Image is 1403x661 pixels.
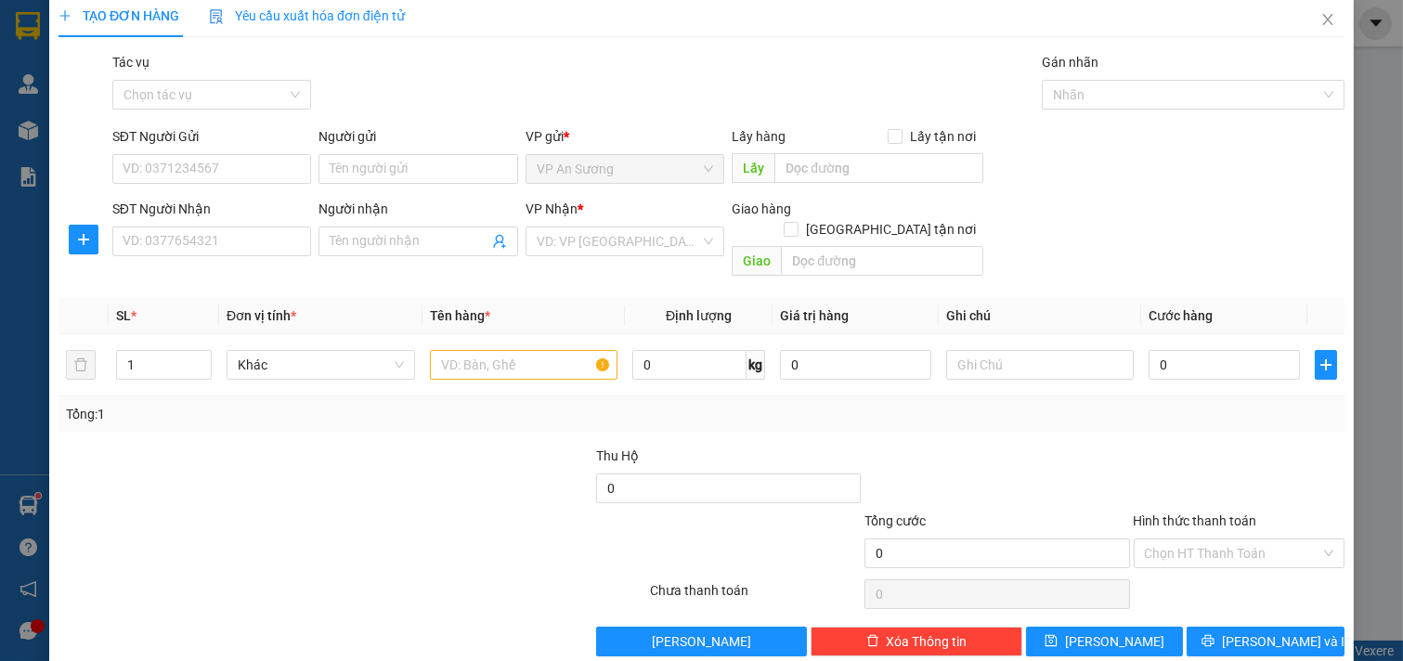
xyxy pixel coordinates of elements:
p: Gửi: [7,10,110,51]
span: [PERSON_NAME] [652,631,751,652]
span: Giao: [112,79,250,97]
span: Thu Hộ [596,448,639,463]
label: Tác vụ [112,55,149,70]
span: Khác [238,351,404,379]
span: Thu hộ: [6,128,64,149]
span: plus [58,9,71,22]
input: Dọc đường [774,153,982,183]
span: SL [116,308,131,323]
span: Yêu cầu xuất hóa đơn điện tử [209,8,405,23]
span: TẠO ĐƠN HÀNG [58,8,179,23]
input: 0 [780,350,931,380]
span: 0967855875 [112,54,214,74]
button: [PERSON_NAME] [596,627,808,656]
span: Đơn vị tính [227,308,296,323]
span: Giao [732,246,781,276]
div: Tổng: 1 [66,404,542,424]
span: plus [70,232,97,247]
img: icon [209,9,224,24]
span: plus [1316,357,1336,372]
div: Người nhận [318,199,518,219]
span: [PERSON_NAME] [1065,631,1164,652]
span: VP Nhận [526,201,578,216]
input: VD: Bàn, Ghế [430,350,618,380]
input: Dọc đường [781,246,982,276]
span: VP THỊ XÃ [GEOGRAPHIC_DATA] [112,10,279,51]
div: Chưa thanh toán [648,580,864,613]
span: 0 [37,105,47,125]
span: [GEOGRAPHIC_DATA] tận nơi [799,219,983,240]
div: SĐT Người Nhận [112,199,312,219]
span: kg [747,350,765,380]
p: Nhận: [112,10,279,51]
div: SĐT Người Gửi [112,126,312,147]
label: Hình thức thanh toán [1134,513,1257,528]
span: Lấy hàng [732,129,786,144]
th: Ghi chú [939,298,1142,334]
span: VP Q12 [35,77,95,97]
span: Xóa Thông tin [887,631,968,652]
span: save [1045,634,1058,649]
span: QUẢNG BÌNH [147,77,250,97]
button: deleteXóa Thông tin [811,627,1022,656]
span: printer [1202,634,1215,649]
span: VP An Sương [537,155,714,183]
span: close [1320,12,1335,27]
span: 4.300.000 [69,128,149,149]
button: printer[PERSON_NAME] và In [1187,627,1345,656]
label: Gán nhãn [1042,55,1098,70]
span: Giá trị hàng [780,308,849,323]
span: Lấy tận nơi [903,126,983,147]
button: plus [1315,350,1337,380]
span: user-add [492,234,507,249]
span: Lấy [732,153,774,183]
button: save[PERSON_NAME] [1026,627,1184,656]
div: Người gửi [318,126,518,147]
button: delete [66,350,96,380]
span: Lấy: [7,79,95,97]
span: Định lượng [666,308,732,323]
span: 0971710118 [7,54,110,74]
span: CR: [6,105,32,125]
span: 0 [79,105,89,125]
div: VP gửi [526,126,725,147]
span: Giao hàng [732,201,791,216]
span: delete [866,634,879,649]
span: Tên hàng [430,308,490,323]
span: CC: [47,105,74,125]
span: [PERSON_NAME] và In [1222,631,1352,652]
input: Ghi Chú [946,350,1135,380]
span: VP An Sương [7,10,86,51]
span: Tổng cước [864,513,926,528]
button: plus [69,225,98,254]
span: Cước hàng [1149,308,1213,323]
